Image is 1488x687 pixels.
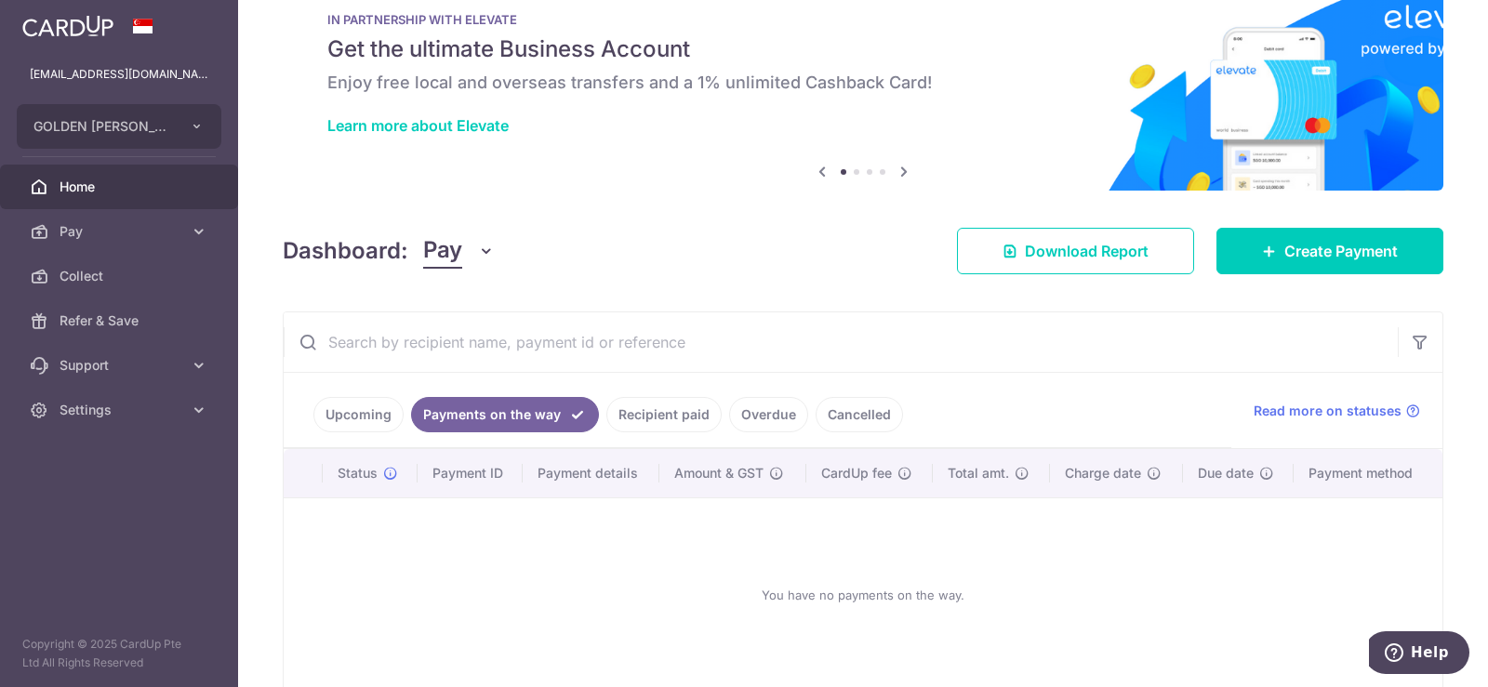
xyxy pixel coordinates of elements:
span: Support [60,356,182,375]
span: Home [60,178,182,196]
iframe: Opens a widget where you can find more information [1369,631,1469,678]
p: IN PARTNERSHIP WITH ELEVATE [327,12,1399,27]
a: Recipient paid [606,397,722,432]
a: Read more on statuses [1254,402,1420,420]
th: Payment details [523,449,659,497]
span: Due date [1198,464,1254,482]
button: GOLDEN [PERSON_NAME] MARKETING [17,104,221,149]
h4: Dashboard: [283,234,408,268]
span: Read more on statuses [1254,402,1402,420]
p: [EMAIL_ADDRESS][DOMAIN_NAME] [30,65,208,84]
span: GOLDEN [PERSON_NAME] MARKETING [33,117,171,136]
span: Status [338,464,378,482]
a: Overdue [729,397,808,432]
span: Amount & GST [674,464,764,482]
span: Settings [60,401,182,419]
span: Create Payment [1284,240,1398,262]
input: Search by recipient name, payment id or reference [284,312,1398,372]
a: Cancelled [816,397,903,432]
a: Upcoming [313,397,404,432]
span: CardUp fee [821,464,892,482]
div: You have no payments on the way. [306,513,1420,677]
a: Download Report [957,228,1194,274]
th: Payment method [1294,449,1442,497]
span: Total amt. [948,464,1009,482]
span: Download Report [1025,240,1149,262]
img: CardUp [22,15,113,37]
h6: Enjoy free local and overseas transfers and a 1% unlimited Cashback Card! [327,72,1399,94]
span: Refer & Save [60,311,182,330]
span: Pay [60,222,182,241]
span: Charge date [1065,464,1141,482]
h5: Get the ultimate Business Account [327,34,1399,64]
button: Pay [423,233,495,269]
a: Payments on the way [411,397,599,432]
span: Collect [60,267,182,285]
span: Pay [423,233,462,269]
a: Learn more about Elevate [327,116,509,135]
th: Payment ID [418,449,523,497]
a: Create Payment [1216,228,1443,274]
